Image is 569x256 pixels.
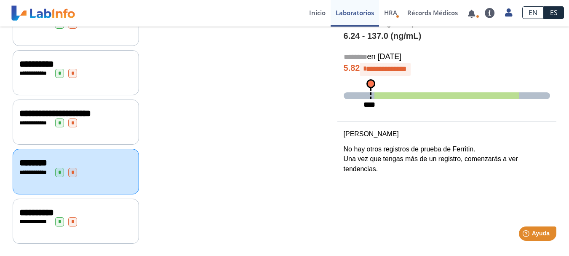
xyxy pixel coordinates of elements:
span: HRA [384,8,397,17]
p: [PERSON_NAME] [344,129,550,139]
h5: en [DATE] [344,52,550,62]
a: EN [522,6,544,19]
iframe: Help widget launcher [494,223,560,247]
p: No hay otros registros de prueba de Ferritin. Una vez que tengas más de un registro, comenzarás a... [344,144,550,175]
h4: 6.24 - 137.0 (ng/mL) [344,31,550,41]
h4: 5.82 [344,63,550,75]
a: ES [544,6,564,19]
